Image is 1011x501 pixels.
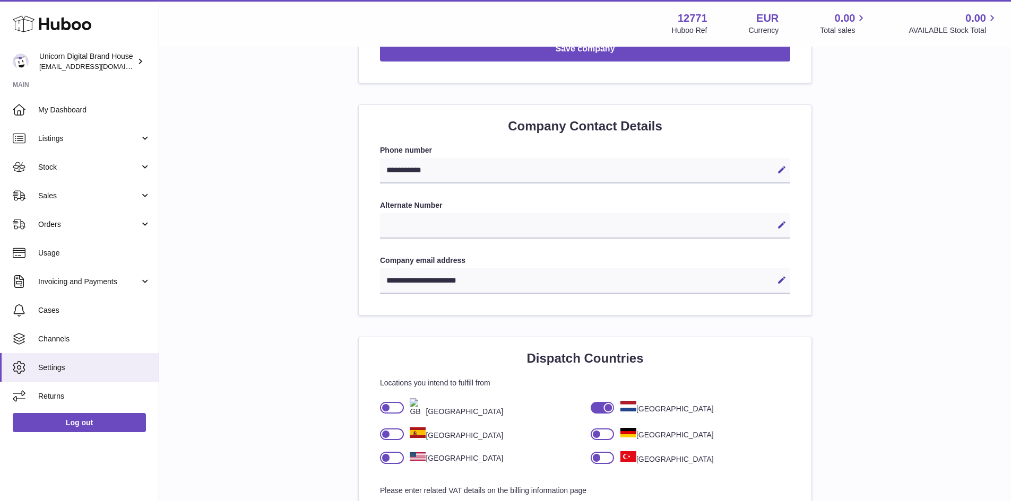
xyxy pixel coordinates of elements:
div: Currency [749,25,779,36]
div: [GEOGRAPHIC_DATA] [614,401,713,414]
strong: EUR [756,11,779,25]
span: My Dashboard [38,105,151,115]
label: Phone number [380,145,790,155]
span: Settings [38,363,151,373]
span: Stock [38,162,140,172]
span: Total sales [820,25,867,36]
div: Unicorn Digital Brand House [39,51,135,72]
label: Alternate Number [380,200,790,210]
span: Cases [38,305,151,315]
img: ES [410,427,426,438]
div: [GEOGRAPHIC_DATA] [404,398,503,417]
a: Log out [13,413,146,432]
span: Returns [38,391,151,401]
strong: 12771 [678,11,707,25]
img: internalAdmin-12771@internal.huboo.com [13,54,29,69]
span: [EMAIL_ADDRESS][DOMAIN_NAME] [39,62,156,71]
span: Listings [38,134,140,144]
p: Please enter related VAT details on the billing information page [380,486,790,496]
img: TR [620,451,636,462]
div: [GEOGRAPHIC_DATA] [614,451,713,464]
div: [GEOGRAPHIC_DATA] [614,428,713,440]
span: Usage [38,248,151,258]
span: Orders [38,219,140,230]
div: Huboo Ref [672,25,707,36]
img: US [410,452,426,461]
span: AVAILABLE Stock Total [909,25,998,36]
a: 0.00 AVAILABLE Stock Total [909,11,998,36]
img: GB [410,398,426,417]
div: [GEOGRAPHIC_DATA] [404,427,503,441]
span: Invoicing and Payments [38,277,140,287]
p: Locations you intend to fulfill from [380,378,790,388]
a: 0.00 Total sales [820,11,867,36]
div: [GEOGRAPHIC_DATA] [404,452,503,463]
h2: Company Contact Details [380,118,790,135]
span: Sales [38,191,140,201]
button: Save company [380,37,790,61]
h2: Dispatch Countries [380,350,790,367]
span: 0.00 [965,11,986,25]
span: 0.00 [835,11,856,25]
label: Company email address [380,256,790,266]
img: NL [620,401,636,411]
img: DE [620,428,636,437]
span: Channels [38,334,151,344]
